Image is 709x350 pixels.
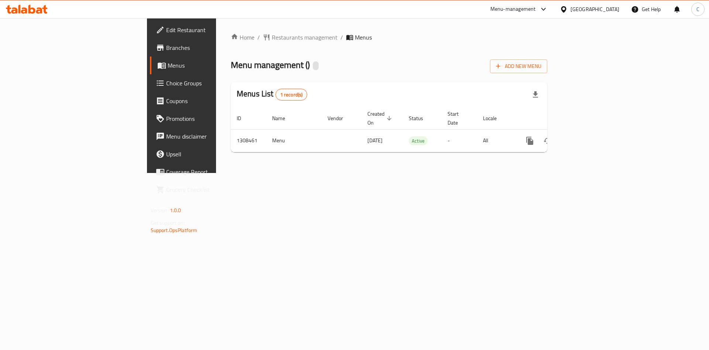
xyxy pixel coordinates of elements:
[166,185,260,194] span: Grocery Checklist
[166,79,260,88] span: Choice Groups
[237,114,251,123] span: ID
[272,114,295,123] span: Name
[442,129,477,152] td: -
[527,86,544,103] div: Export file
[150,74,266,92] a: Choice Groups
[409,136,428,145] div: Active
[231,33,547,42] nav: breadcrumb
[409,114,433,123] span: Status
[266,129,322,152] td: Menu
[515,107,598,130] th: Actions
[328,114,353,123] span: Vendor
[276,91,307,98] span: 1 record(s)
[696,5,699,13] span: C
[150,21,266,39] a: Edit Restaurant
[521,132,539,150] button: more
[166,26,260,34] span: Edit Restaurant
[539,132,556,150] button: Change Status
[571,5,619,13] div: [GEOGRAPHIC_DATA]
[496,62,541,71] span: Add New Menu
[151,205,169,215] span: Version:
[150,92,266,110] a: Coupons
[151,218,185,228] span: Get support on:
[448,109,468,127] span: Start Date
[150,145,266,163] a: Upsell
[150,110,266,128] a: Promotions
[166,43,260,52] span: Branches
[477,129,515,152] td: All
[340,33,343,42] li: /
[483,114,506,123] span: Locale
[367,109,394,127] span: Created On
[231,107,598,152] table: enhanced table
[237,88,307,101] h2: Menus List
[263,33,338,42] a: Restaurants management
[490,60,547,73] button: Add New Menu
[151,225,198,235] a: Support.OpsPlatform
[166,150,260,159] span: Upsell
[150,181,266,198] a: Grocery Checklist
[150,57,266,74] a: Menus
[150,39,266,57] a: Branches
[166,167,260,176] span: Coverage Report
[150,128,266,145] a: Menu disclaimer
[355,33,372,42] span: Menus
[166,114,260,123] span: Promotions
[272,33,338,42] span: Restaurants management
[170,205,181,215] span: 1.0.0
[168,61,260,70] span: Menus
[166,96,260,105] span: Coupons
[150,163,266,181] a: Coverage Report
[490,5,536,14] div: Menu-management
[367,136,383,145] span: [DATE]
[409,137,428,145] span: Active
[166,132,260,141] span: Menu disclaimer
[275,89,308,101] div: Total records count
[231,57,310,73] span: Menu management ( )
